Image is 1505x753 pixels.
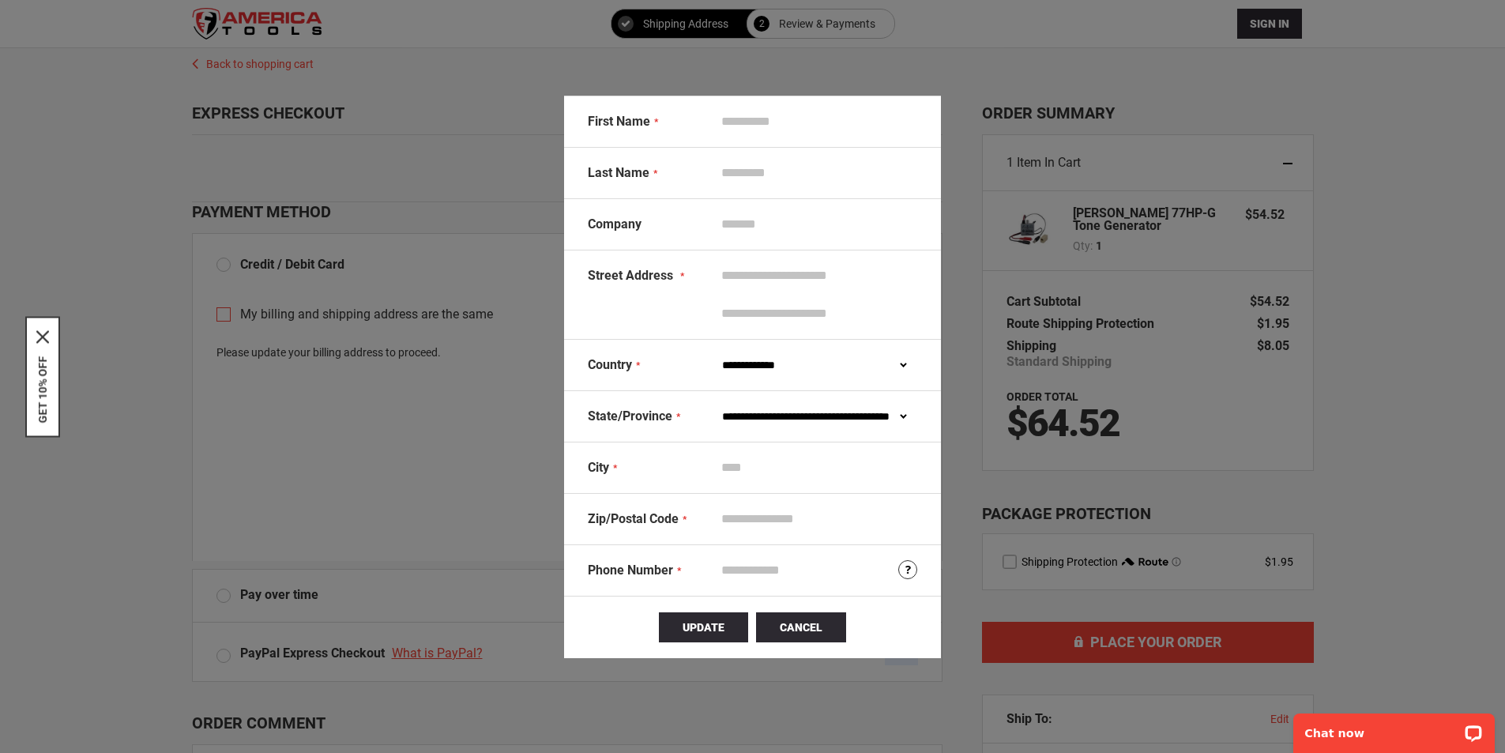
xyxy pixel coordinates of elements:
span: Update [683,621,724,634]
span: Company [588,216,642,232]
button: Cancel [756,612,846,642]
span: Street Address [588,268,673,283]
span: City [588,460,609,475]
span: Phone Number [588,563,673,578]
span: State/Province [588,409,672,424]
span: Country [588,357,632,372]
button: Close [36,330,49,343]
span: Zip/Postal Code [588,511,679,526]
button: GET 10% OFF [36,356,49,423]
span: First Name [588,114,650,129]
svg: close icon [36,330,49,343]
span: Last Name [588,165,649,180]
iframe: LiveChat chat widget [1283,703,1505,753]
span: Cancel [780,621,822,634]
button: Update [659,612,748,642]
